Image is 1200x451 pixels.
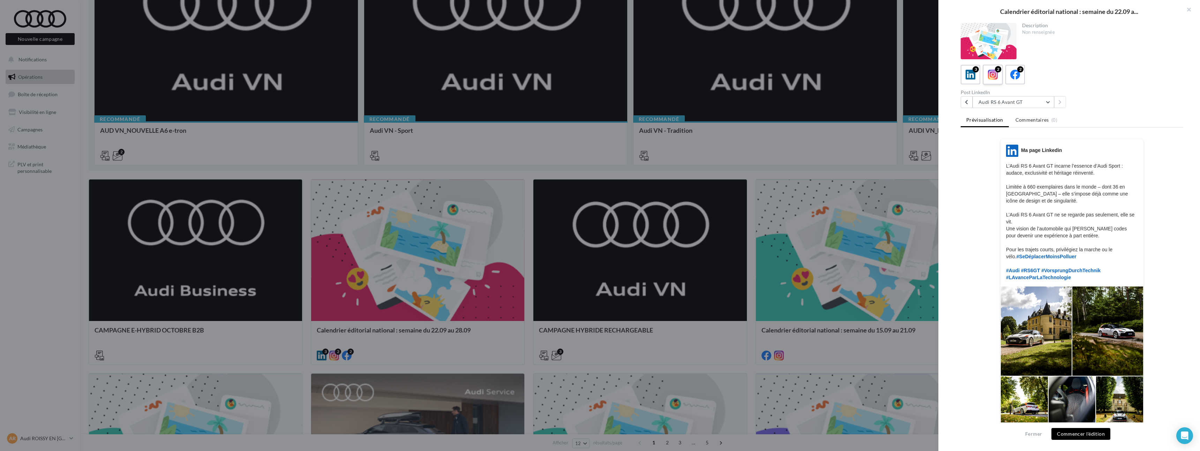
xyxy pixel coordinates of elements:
div: 2 [995,66,1001,72]
span: #LAvanceParLaTechnologie [1006,275,1071,280]
span: Calendrier éditorial national : semaine du 22.09 a... [1000,8,1138,15]
span: #VorsprungDurchTechnik [1041,268,1101,273]
div: Description [1022,23,1178,28]
button: Fermer [1022,430,1045,438]
span: #Audi [1006,268,1020,273]
span: #RS6GT [1021,268,1040,273]
div: Open Intercom Messenger [1176,427,1193,444]
div: Non renseignée [1022,29,1178,36]
div: Post LinkedIn [961,90,1069,95]
span: #SeDéplacerMoinsPolluer [1017,254,1077,259]
p: L’Audi RS 6 Avant GT incarne l’essence d’Audi Sport : audace, exclusivité et héritage réinventé. ... [1006,162,1138,281]
button: Audi RS 6 Avant GT [973,96,1054,108]
div: Ma page Linkedin [1021,147,1062,154]
div: 2 [1017,66,1023,72]
span: (0) [1051,117,1057,123]
button: Commencer l'édition [1051,428,1110,440]
div: 3 [973,66,979,72]
span: Commentaires [1015,116,1049,123]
